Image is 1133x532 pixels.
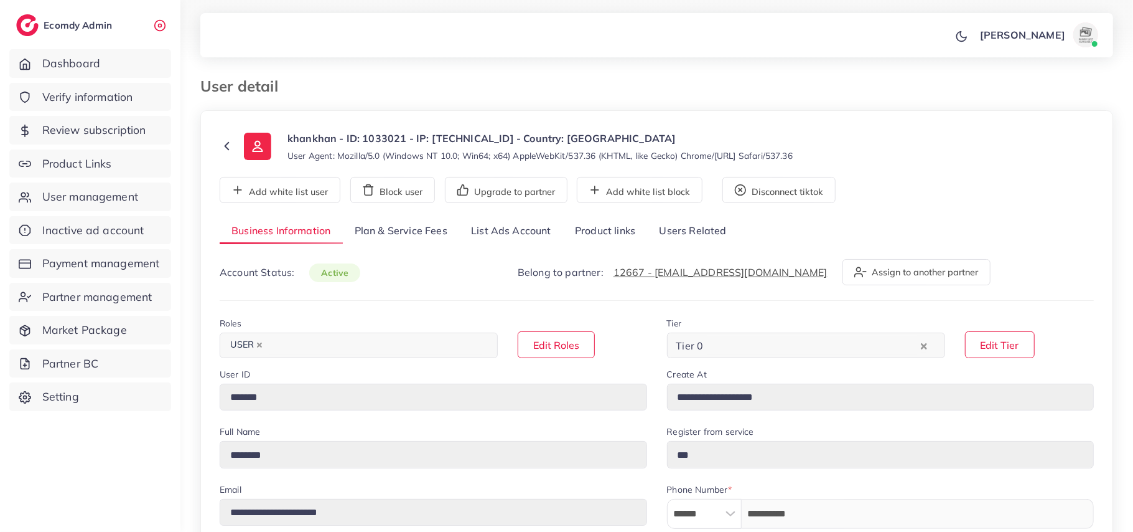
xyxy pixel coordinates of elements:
span: Dashboard [42,55,100,72]
a: Review subscription [9,116,171,145]
img: ic-user-info.36bf1079.svg [244,133,271,160]
div: Search for option [667,333,945,358]
span: Setting [42,389,79,405]
a: List Ads Account [459,218,563,245]
a: Product links [563,218,647,245]
span: Tier 0 [674,336,706,355]
input: Search for option [707,336,917,355]
span: Product Links [42,156,112,172]
img: logo [16,14,39,36]
button: Block user [350,177,435,203]
p: Account Status: [220,265,360,280]
label: Roles [220,317,241,330]
label: Full Name [220,425,260,438]
button: Assign to another partner [842,259,991,285]
a: Market Package [9,316,171,344]
div: Search for option [220,333,498,358]
button: Disconnect tiktok [722,177,836,203]
a: User management [9,183,171,211]
label: User ID [220,368,250,381]
a: Business Information [220,218,343,245]
label: Register from service [667,425,754,438]
a: Setting [9,382,171,411]
h3: User detail [200,77,288,95]
a: [PERSON_NAME]avatar [973,22,1103,47]
label: Phone Number [667,483,732,496]
a: Users Related [647,218,738,245]
img: avatar [1073,22,1098,47]
label: Create At [667,368,707,381]
span: Verify information [42,89,133,105]
button: Upgrade to partner [445,177,567,203]
label: Tier [667,317,682,330]
button: Add white list user [220,177,340,203]
span: Partner BC [42,356,99,372]
h2: Ecomdy Admin [44,19,115,31]
a: 12667 - [EMAIL_ADDRESS][DOMAIN_NAME] [613,266,828,278]
p: Belong to partner: [518,265,828,280]
button: Add white list block [577,177,702,203]
small: User Agent: Mozilla/5.0 (Windows NT 10.0; Win64; x64) AppleWebKit/537.36 (KHTML, like Gecko) Chro... [287,150,793,162]
a: Payment management [9,249,171,278]
button: Edit Tier [965,331,1035,358]
span: User management [42,189,138,205]
a: Plan & Service Fees [343,218,459,245]
span: Partner management [42,289,152,305]
a: Verify information [9,83,171,112]
a: Product Links [9,150,171,178]
a: Partner BC [9,349,171,378]
a: Inactive ad account [9,216,171,245]
span: active [309,264,360,282]
p: [PERSON_NAME] [980,27,1065,42]
label: Email [220,483,241,496]
button: Edit Roles [518,331,595,358]
span: Market Package [42,322,127,338]
span: Payment management [42,255,160,272]
span: USER [225,336,268,354]
p: khankhan - ID: 1033021 - IP: [TECHNICAL_ID] - Country: [GEOGRAPHIC_DATA] [287,131,793,146]
button: Deselect USER [256,342,263,348]
a: Dashboard [9,49,171,78]
span: Review subscription [42,122,146,138]
span: Inactive ad account [42,222,144,239]
button: Clear Selected [921,338,927,353]
input: Search for option [269,336,482,355]
a: Partner management [9,283,171,311]
a: logoEcomdy Admin [16,14,115,36]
